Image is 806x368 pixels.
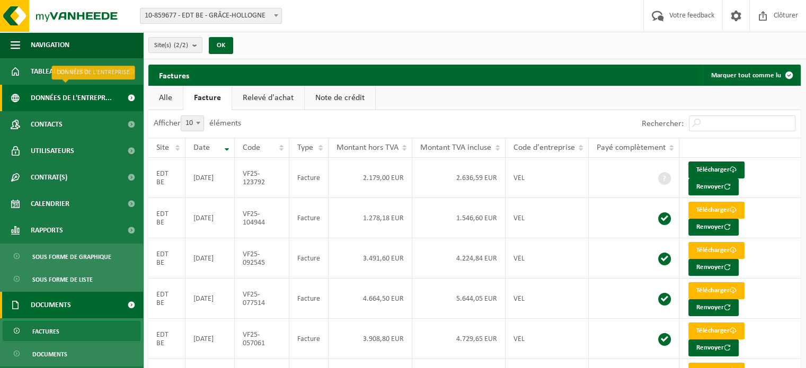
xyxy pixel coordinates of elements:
[235,158,289,198] td: VF25-123792
[289,158,329,198] td: Facture
[688,282,745,299] a: Télécharger
[156,143,169,152] span: Site
[688,299,739,316] button: Renvoyer
[329,319,413,359] td: 3.908,80 EUR
[297,143,313,152] span: Type
[506,279,589,319] td: VEL
[232,86,304,110] a: Relevé d'achat
[289,279,329,319] td: Facture
[31,164,67,191] span: Contrat(s)
[31,217,63,244] span: Rapports
[181,116,203,131] span: 10
[174,42,188,49] count: (2/2)
[32,344,67,364] span: Documents
[32,321,59,342] span: Factures
[688,322,745,339] a: Télécharger
[412,238,505,279] td: 4.224,84 EUR
[412,198,505,238] td: 1.546,60 EUR
[140,8,282,24] span: 10-859677 - EDT BE - GRÂCE-HOLLOGNE
[642,120,684,128] label: Rechercher:
[506,158,589,198] td: VEL
[329,158,413,198] td: 2.179,00 EUR
[148,37,202,53] button: Site(s)(2/2)
[31,58,88,85] span: Tableau de bord
[336,143,398,152] span: Montant hors TVA
[3,321,140,341] a: Factures
[688,259,739,276] button: Renvoyer
[32,247,111,267] span: Sous forme de graphique
[235,198,289,238] td: VF25-104944
[3,246,140,266] a: Sous forme de graphique
[412,279,505,319] td: 5.644,05 EUR
[183,86,232,110] a: Facture
[185,238,235,279] td: [DATE]
[140,8,281,23] span: 10-859677 - EDT BE - GRÂCE-HOLLOGNE
[688,339,739,356] button: Renvoyer
[148,238,185,279] td: EDT BE
[235,279,289,319] td: VF25-077514
[32,270,93,290] span: Sous forme de liste
[209,37,233,54] button: OK
[3,269,140,289] a: Sous forme de liste
[688,202,745,219] a: Télécharger
[185,319,235,359] td: [DATE]
[412,319,505,359] td: 4.729,65 EUR
[193,143,210,152] span: Date
[513,143,575,152] span: Code d'entreprise
[31,111,63,138] span: Contacts
[289,198,329,238] td: Facture
[506,238,589,279] td: VEL
[289,319,329,359] td: Facture
[688,219,739,236] button: Renvoyer
[148,158,185,198] td: EDT BE
[148,198,185,238] td: EDT BE
[597,143,666,152] span: Payé complètement
[31,32,69,58] span: Navigation
[31,292,71,318] span: Documents
[506,198,589,238] td: VEL
[185,158,235,198] td: [DATE]
[148,319,185,359] td: EDT BE
[185,198,235,238] td: [DATE]
[506,319,589,359] td: VEL
[329,279,413,319] td: 4.664,50 EUR
[235,319,289,359] td: VF25-057061
[148,65,200,85] h2: Factures
[154,119,241,128] label: Afficher éléments
[235,238,289,279] td: VF25-092545
[31,191,69,217] span: Calendrier
[31,138,74,164] span: Utilisateurs
[420,143,491,152] span: Montant TVA incluse
[148,86,183,110] a: Alle
[688,242,745,259] a: Télécharger
[185,279,235,319] td: [DATE]
[329,238,413,279] td: 3.491,60 EUR
[703,65,800,86] button: Marquer tout comme lu
[3,344,140,364] a: Documents
[688,161,745,178] a: Télécharger
[688,178,739,195] button: Renvoyer
[154,38,188,53] span: Site(s)
[243,143,260,152] span: Code
[148,279,185,319] td: EDT BE
[31,85,112,111] span: Données de l'entrepr...
[289,238,329,279] td: Facture
[305,86,375,110] a: Note de crédit
[412,158,505,198] td: 2.636,59 EUR
[329,198,413,238] td: 1.278,18 EUR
